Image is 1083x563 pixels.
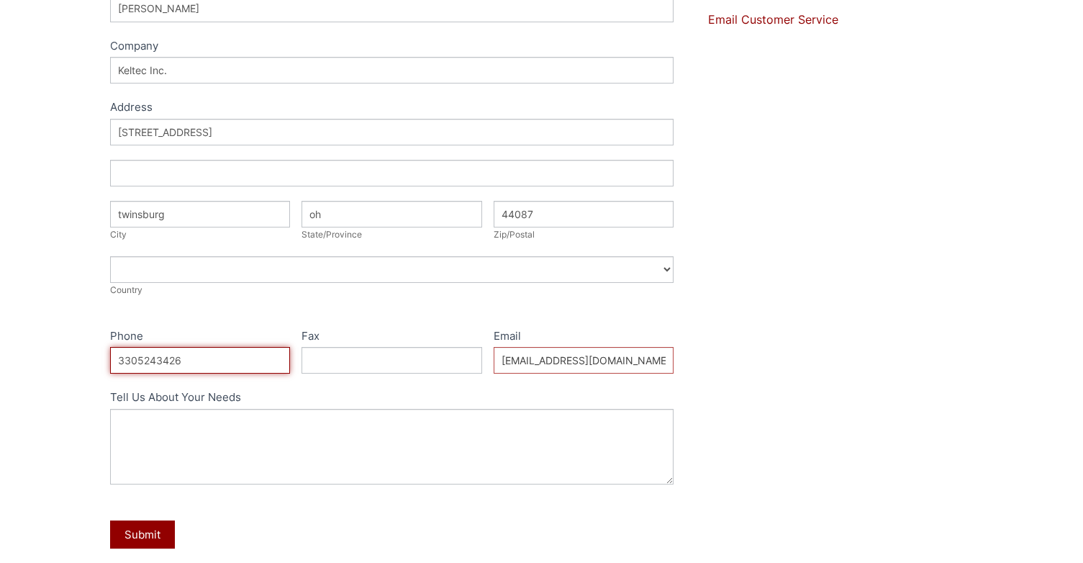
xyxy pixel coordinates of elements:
div: City [110,228,291,242]
button: Submit [110,521,175,549]
label: Tell Us About Your Needs [110,388,674,409]
div: Zip/Postal [494,228,674,242]
label: Email [494,327,674,348]
a: Email Customer Service [708,12,838,27]
label: Phone [110,327,291,348]
div: State/Province [302,228,482,242]
label: Fax [302,327,482,348]
div: Address [110,98,674,119]
div: Country [110,283,674,297]
label: Company [110,37,674,58]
